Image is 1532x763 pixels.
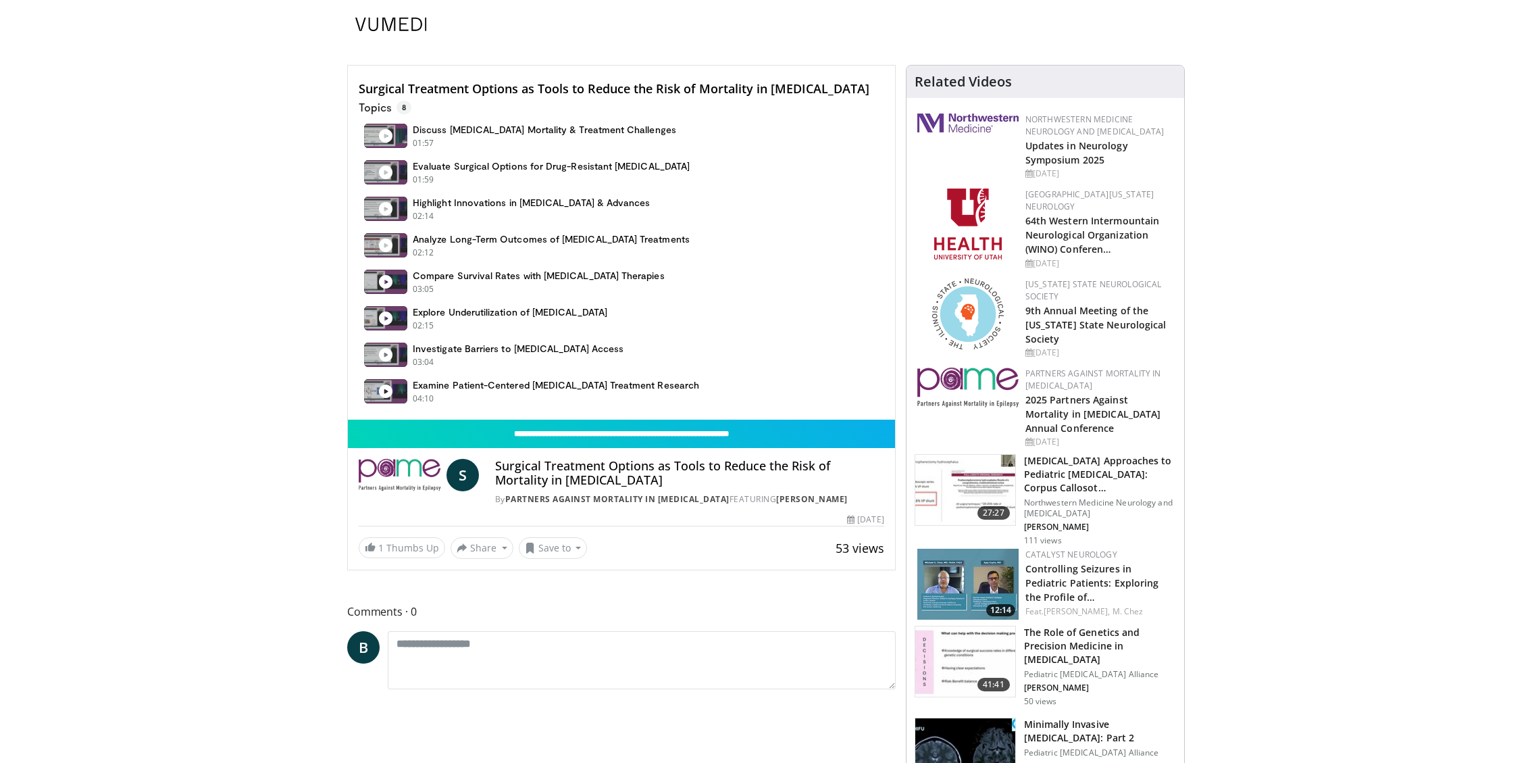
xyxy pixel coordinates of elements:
h3: Controlling Seizures in Pediatric Patients: Exploring the Profile of an Antiseizure Medication [1025,561,1173,604]
img: 71a8b48c-8850-4916-bbdd-e2f3ccf11ef9.png.150x105_q85_autocrop_double_scale_upscale_version-0.2.png [932,278,1004,349]
a: 1 Thumbs Up [359,537,445,558]
a: 27:27 [MEDICAL_DATA] Approaches to Pediatric [MEDICAL_DATA]: Corpus Callosot… Northwestern Medici... [915,454,1176,546]
img: eb8b354f-837c-42f6-ab3d-1e8ded9eaae7.png.150x105_q85_autocrop_double_scale_upscale_version-0.2.png [917,368,1019,408]
p: Topics [359,101,411,114]
h4: Compare Survival Rates with [MEDICAL_DATA] Therapies [413,270,665,282]
p: Sandi Lam [1024,522,1176,533]
p: 04:10 [413,393,434,405]
h4: Surgical Treatment Options as Tools to Reduce the Risk of Mortality in [MEDICAL_DATA] [359,82,884,97]
p: 02:12 [413,247,434,259]
img: 2a462fb6-9365-492a-ac79-3166a6f924d8.png.150x105_q85_autocrop_double_scale_upscale_version-0.2.jpg [917,114,1019,132]
p: Christelle Achkar [1024,683,1176,693]
button: Save to [519,537,588,559]
a: 64th Western Intermountain Neurological Organization (WINO) Conferen… [1025,214,1160,255]
p: 02:15 [413,320,434,332]
h4: Evaluate Surgical Options for Drug-Resistant [MEDICAL_DATA] [413,160,690,172]
div: Feat. [1025,606,1173,618]
h2: 64th Western Intermountain Neurological Organization (WINO) Conference [1025,213,1173,255]
img: 6562933f-cf93-4e3f-abfe-b516852043b8.150x105_q85_crop-smart_upscale.jpg [915,455,1015,525]
div: [DATE] [1025,168,1173,180]
h4: Related Videos [915,74,1012,90]
a: S [446,459,479,491]
div: [DATE] [1025,347,1173,359]
div: By FEATURING [495,493,884,506]
a: [PERSON_NAME] [776,493,848,505]
p: 50 views [1024,696,1057,707]
p: Northwestern Medicine Neurology and [MEDICAL_DATA] [1024,497,1176,519]
a: 41:41 The Role of Genetics and Precision Medicine in [MEDICAL_DATA] Pediatric [MEDICAL_DATA] Alli... [915,626,1176,707]
div: [DATE] [1025,436,1173,448]
a: B [347,631,380,664]
a: Partners Against Mortality in [MEDICAL_DATA] [1025,368,1161,391]
h3: Minimally Invasive [MEDICAL_DATA]: Part 2 [1024,718,1176,745]
span: 8 [397,101,411,114]
h3: Endoscopic Approaches to Pediatric Epilepsy Surgery: Corpus Callosotomy, Hemispherotomy, Posterio... [1024,454,1176,495]
p: 02:14 [413,210,434,222]
img: 53686222-aaf8-471a-b139-53b6c7566837.150x105_q85_crop-smart_upscale.jpg [915,626,1015,697]
a: [GEOGRAPHIC_DATA][US_STATE] Neurology [1025,189,1154,212]
h4: Investigate Barriers to [MEDICAL_DATA] Access [413,343,623,355]
p: Pediatric [MEDICAL_DATA] Alliance [1024,747,1176,758]
a: Northwestern Medicine Neurology and [MEDICAL_DATA] [1025,114,1165,137]
p: 01:57 [413,137,434,149]
a: 12:14 [917,549,1019,620]
span: 1 [378,541,384,554]
a: [PERSON_NAME], [1044,606,1110,617]
h3: The Role of Genetics and Precision Medicine in [MEDICAL_DATA] [1024,626,1176,666]
p: 03:05 [413,283,434,295]
span: 41:41 [977,678,1010,691]
img: VuMedi Logo [355,18,427,31]
a: M. Chez [1113,606,1144,617]
h4: Examine Patient-Centered [MEDICAL_DATA] Treatment Research [413,379,699,391]
p: 03:04 [413,356,434,368]
span: 12:14 [986,604,1015,616]
div: [DATE] [847,514,884,526]
p: 01:59 [413,174,434,186]
h4: Analyze Long-Term Outcomes of [MEDICAL_DATA] Treatments [413,233,690,245]
span: 53 views [836,540,884,556]
a: [US_STATE] State Neurological Society [1025,278,1162,302]
img: 5e01731b-4d4e-47f8-b775-0c1d7f1e3c52.png.150x105_q85_crop-smart_upscale.jpg [917,549,1019,620]
img: Partners Against Mortality in Epilepsy [359,459,441,491]
a: Controlling Seizures in Pediatric Patients: Exploring the Profile of… [1025,562,1159,604]
a: Updates in Neurology Symposium 2025 [1025,139,1128,166]
a: Catalyst Neurology [1025,549,1117,560]
a: 9th Annual Meeting of the [US_STATE] State Neurological Society [1025,304,1167,345]
h4: Explore Underutilization of [MEDICAL_DATA] [413,306,607,318]
h4: Surgical Treatment Options as Tools to Reduce the Risk of Mortality in [MEDICAL_DATA] [495,459,884,488]
span: 27:27 [977,506,1010,520]
p: 111 views [1024,535,1062,546]
h4: Highlight Innovations in [MEDICAL_DATA] & Advances [413,197,650,209]
a: Partners Against Mortality in [MEDICAL_DATA] [505,493,730,505]
p: Pediatric [MEDICAL_DATA] Alliance [1024,669,1176,680]
img: f6362829-b0a3-407d-a044-59546adfd345.png.150x105_q85_autocrop_double_scale_upscale_version-0.2.png [934,189,1002,260]
span: Comments 0 [347,603,896,620]
div: [DATE] [1025,257,1173,270]
h4: Discuss [MEDICAL_DATA] Mortality & Treatment Challenges [413,124,676,136]
button: Share [451,537,513,559]
a: 2025 Partners Against Mortality in [MEDICAL_DATA] Annual Conference [1025,393,1161,435]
